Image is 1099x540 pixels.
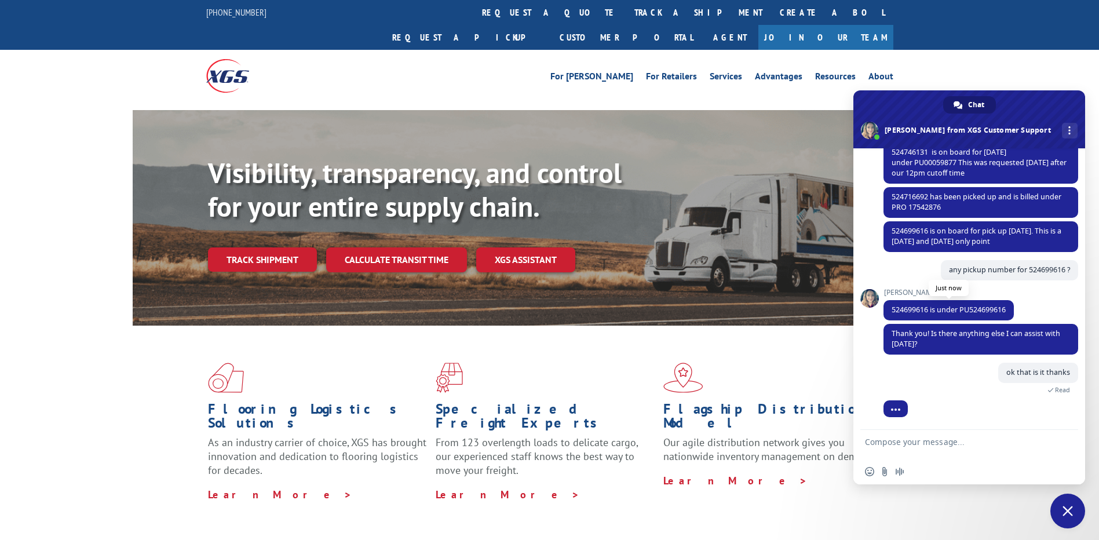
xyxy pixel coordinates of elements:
[880,467,889,476] span: Send a file
[436,402,655,436] h1: Specialized Freight Experts
[865,430,1050,459] textarea: Compose your message...
[384,25,551,50] a: Request a pickup
[1055,386,1070,394] span: Read
[755,72,802,85] a: Advantages
[663,474,808,487] a: Learn More >
[895,467,904,476] span: Audio message
[208,155,622,224] b: Visibility, transparency, and control for your entire supply chain.
[1050,494,1085,528] a: Close chat
[892,147,1067,178] span: 524746131 is on board for [DATE] under PU00059877 This was requested [DATE] after our 12pm cutoff...
[943,96,996,114] a: Chat
[663,402,882,436] h1: Flagship Distribution Model
[436,363,463,393] img: xgs-icon-focused-on-flooring-red
[550,72,633,85] a: For [PERSON_NAME]
[892,226,1061,246] span: 524699616 is on board for pick up [DATE]. This is a [DATE] and [DATE] only point
[892,192,1061,212] span: 524716692 has been picked up and is billed under PRO 17542876
[476,247,575,272] a: XGS ASSISTANT
[892,329,1060,349] span: Thank you! Is there anything else I can assist with [DATE]?
[892,305,1006,315] span: 524699616 is under PU524699616
[326,247,467,272] a: Calculate transit time
[710,72,742,85] a: Services
[436,488,580,501] a: Learn More >
[208,247,317,272] a: Track shipment
[208,488,352,501] a: Learn More >
[868,72,893,85] a: About
[865,467,874,476] span: Insert an emoji
[663,363,703,393] img: xgs-icon-flagship-distribution-model-red
[551,25,702,50] a: Customer Portal
[646,72,697,85] a: For Retailers
[206,6,266,18] a: [PHONE_NUMBER]
[1006,367,1070,377] span: ok that is it thanks
[815,72,856,85] a: Resources
[883,289,1014,297] span: [PERSON_NAME]
[208,436,426,477] span: As an industry carrier of choice, XGS has brought innovation and dedication to flooring logistics...
[208,363,244,393] img: xgs-icon-total-supply-chain-intelligence-red
[702,25,758,50] a: Agent
[949,265,1070,275] span: any pickup number for 524699616 ?
[663,436,877,463] span: Our agile distribution network gives you nationwide inventory management on demand.
[968,96,984,114] span: Chat
[208,402,427,436] h1: Flooring Logistics Solutions
[758,25,893,50] a: Join Our Team
[436,436,655,487] p: From 123 overlength loads to delicate cargo, our experienced staff knows the best way to move you...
